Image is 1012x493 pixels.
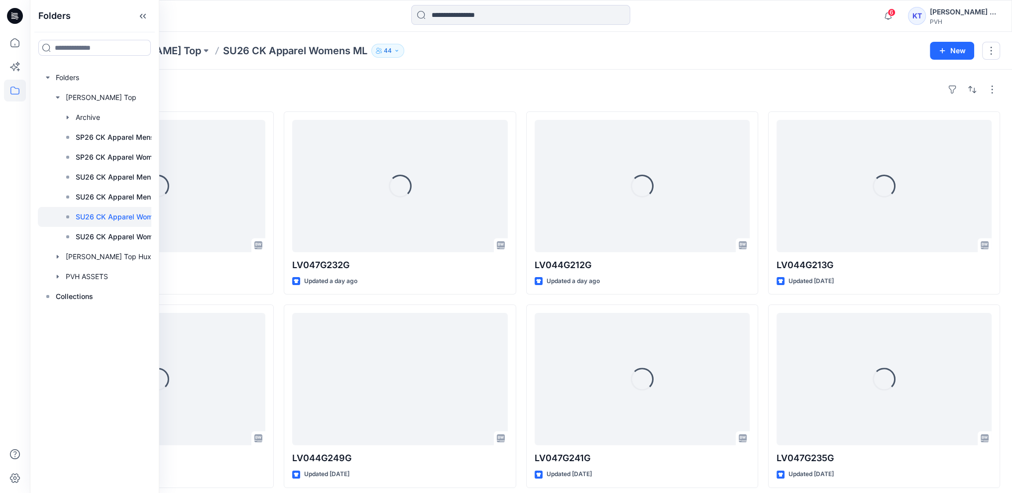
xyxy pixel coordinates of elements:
p: Updated a day ago [304,276,357,287]
p: SP26 CK Apparel Mens ML [76,131,167,143]
p: 44 [384,45,392,56]
p: Updated [DATE] [788,276,834,287]
p: Collections [56,291,93,302]
p: SU26 CK Apparel Mens Outlet [76,191,177,203]
p: SU26 CK Apparel Womens ML [76,211,177,223]
p: SP26 CK Apparel Womens ML [76,151,177,163]
p: LV044G249G [292,451,507,465]
p: LV044G213G [777,258,992,272]
div: [PERSON_NAME] Top [PERSON_NAME] Top [930,6,1000,18]
button: New [930,42,974,60]
p: LV047G235G [777,451,992,465]
p: Updated [DATE] [304,469,349,480]
div: PVH [930,18,1000,25]
p: LV047G232G [292,258,507,272]
div: KT [908,7,926,25]
p: Updated [DATE] [547,469,592,480]
p: Updated [DATE] [788,469,834,480]
p: SU26 CK Apparel Womens ML [223,44,367,58]
p: SU26 CK Apparel Womens Outlet [76,231,181,243]
p: SU26 CK Apparel Mens ML [76,171,167,183]
p: Updated a day ago [547,276,600,287]
p: LV044G212G [535,258,750,272]
p: LV047G241G [535,451,750,465]
button: 44 [371,44,404,58]
span: 6 [888,8,896,16]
